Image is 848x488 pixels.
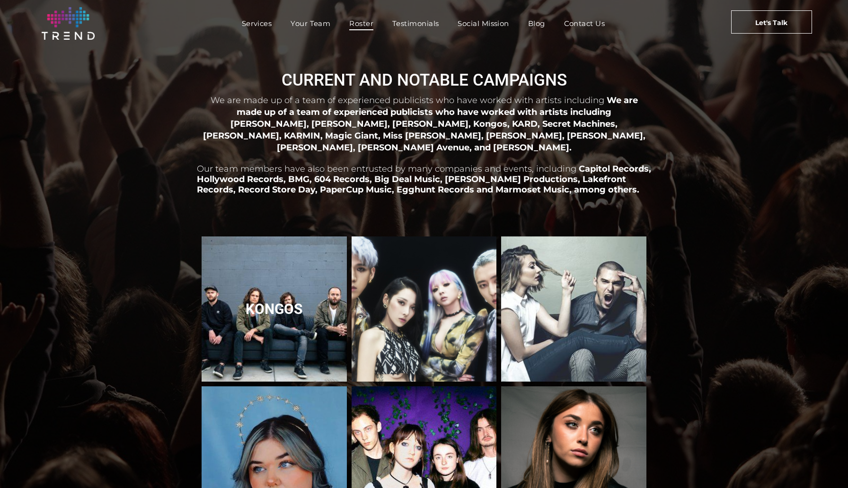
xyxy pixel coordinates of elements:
[281,17,340,30] a: Your Team
[519,17,555,30] a: Blog
[383,17,448,30] a: Testimonials
[232,17,282,30] a: Services
[801,443,848,488] iframe: Chat Widget
[352,236,497,382] a: KARD
[197,232,351,386] a: Kongos
[211,95,604,105] span: We are made up of a team of experienced publicists who have worked with artists including
[197,164,576,174] span: Our team members have also been entrusted by many companies and events, including
[340,17,383,30] a: Roster
[755,11,787,35] span: Let's Talk
[731,10,812,34] a: Let's Talk
[501,236,646,382] a: Karmin
[448,17,518,30] a: Social Mission
[42,7,95,40] img: logo
[555,17,615,30] a: Contact Us
[282,70,567,90] span: CURRENT AND NOTABLE CAMPAIGNS
[203,95,645,152] span: We are made up of a team of experienced publicists who have worked with artists including [PERSON...
[197,164,651,195] span: Capitol Records, Hollywood Records, BMG, 604 Records, Big Deal Music, [PERSON_NAME] Productions, ...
